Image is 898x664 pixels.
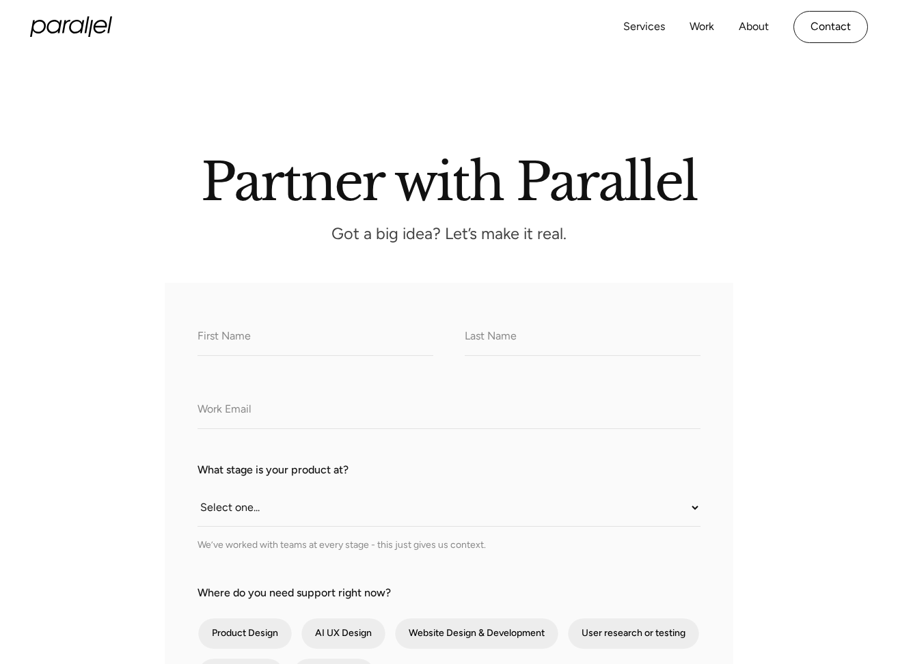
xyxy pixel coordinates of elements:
label: Where do you need support right now? [198,585,700,601]
a: Work [690,17,714,37]
input: Last Name [465,318,700,356]
input: Work Email [198,391,700,429]
input: First Name [198,318,433,356]
div: We’ve worked with teams at every stage - this just gives us context. [198,538,700,552]
a: About [739,17,769,37]
a: Contact [793,11,868,43]
h2: Partner with Parallel [80,158,818,202]
p: Got a big idea? Let’s make it real. [244,228,654,240]
label: What stage is your product at? [198,462,700,478]
a: home [30,16,112,37]
a: Services [623,17,665,37]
